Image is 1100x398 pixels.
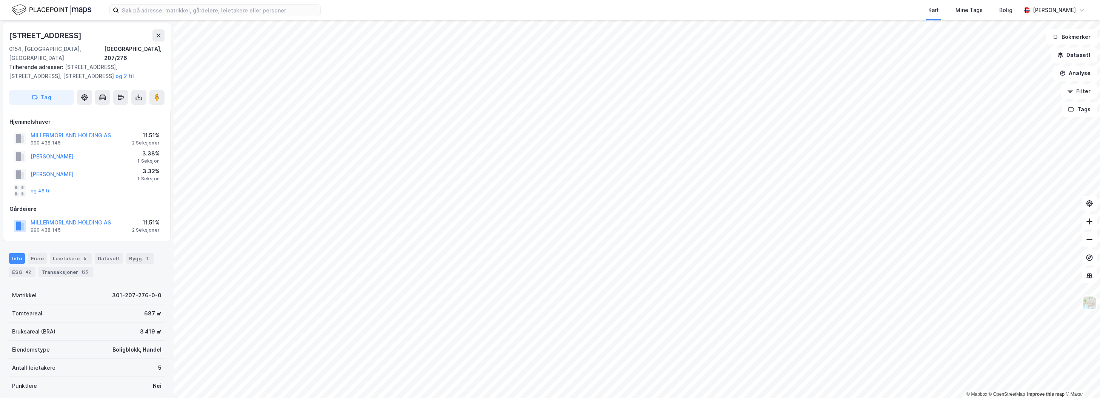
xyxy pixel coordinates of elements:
span: Tilhørende adresser: [9,64,65,70]
div: 990 438 145 [31,227,61,233]
div: Tomteareal [12,309,42,318]
div: [GEOGRAPHIC_DATA], 207/276 [104,45,165,63]
img: logo.f888ab2527a4732fd821a326f86c7f29.svg [12,3,91,17]
div: [PERSON_NAME] [1033,6,1076,15]
div: Datasett [95,253,123,264]
div: 990 438 145 [31,140,61,146]
div: Bygg [126,253,154,264]
button: Filter [1061,84,1097,99]
button: Tag [9,90,74,105]
div: Eiendomstype [12,345,50,354]
div: Punktleie [12,381,37,390]
div: 5 [81,255,89,262]
a: Mapbox [966,392,987,397]
div: 2 Seksjoner [132,227,160,233]
button: Bokmerker [1046,29,1097,45]
div: 301-207-276-0-0 [112,291,162,300]
div: Bruksareal (BRA) [12,327,55,336]
div: 5 [158,363,162,372]
div: 42 [24,268,32,276]
div: Matrikkel [12,291,37,300]
input: Søk på adresse, matrikkel, gårdeiere, leietakere eller personer [119,5,320,16]
div: Leietakere [50,253,92,264]
div: 3 419 ㎡ [140,327,162,336]
div: Kart [928,6,939,15]
div: Gårdeiere [9,204,164,214]
div: [STREET_ADDRESS] [9,29,83,41]
iframe: Chat Widget [1062,362,1100,398]
div: [STREET_ADDRESS], [STREET_ADDRESS], [STREET_ADDRESS] [9,63,158,81]
div: Info [9,253,25,264]
div: 0154, [GEOGRAPHIC_DATA], [GEOGRAPHIC_DATA] [9,45,104,63]
a: Improve this map [1027,392,1065,397]
div: Mine Tags [955,6,983,15]
button: Analyse [1053,66,1097,81]
div: 687 ㎡ [144,309,162,318]
img: Z [1082,296,1097,310]
div: Antall leietakere [12,363,55,372]
button: Tags [1062,102,1097,117]
div: 125 [80,268,90,276]
div: Nei [153,381,162,390]
a: OpenStreetMap [989,392,1025,397]
div: Transaksjoner [38,267,93,277]
div: 1 Seksjon [137,176,160,182]
div: 11.51% [132,218,160,227]
div: Hjemmelshaver [9,117,164,126]
div: Eiere [28,253,47,264]
div: 2 Seksjoner [132,140,160,146]
div: Bolig [999,6,1012,15]
div: Boligblokk, Handel [112,345,162,354]
div: 3.38% [137,149,160,158]
div: 3.32% [137,167,160,176]
div: 1 [143,255,151,262]
button: Datasett [1051,48,1097,63]
div: ESG [9,267,35,277]
div: 1 Seksjon [137,158,160,164]
div: 11.51% [132,131,160,140]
